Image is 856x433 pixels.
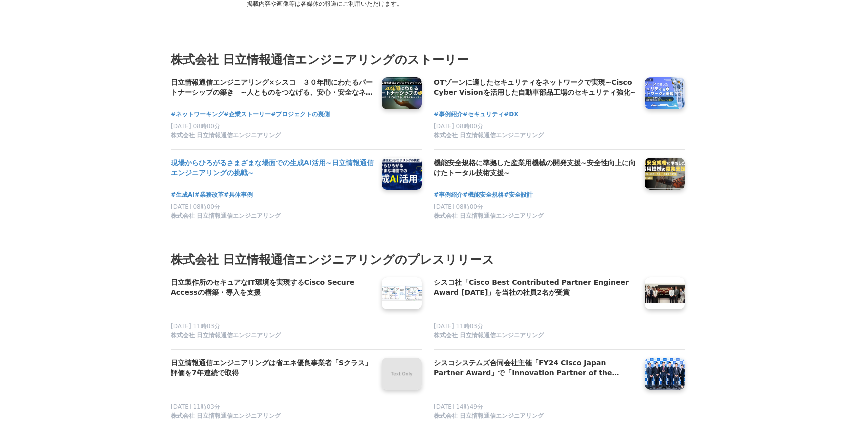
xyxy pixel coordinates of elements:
[171,212,281,220] span: 株式会社 日立情報通信エンジニアリング
[434,203,483,210] span: [DATE] 08時00分
[171,77,374,98] a: 日立情報通信エンジニアリング×シスコ ３０年間にわたるパートナーシップの築き ~人とものをつなげる、安心・安全なネットワーク構築~
[171,323,220,330] span: [DATE] 11時03分
[171,403,220,410] span: [DATE] 11時03分
[434,158,637,179] a: 機能安全規格に準拠した産業用機械の開発支援~安全性向上に向けたトータル技術支援~
[434,358,637,378] h4: シスコシステムズ合同会社主催「FY24 Cisco Japan Partner Award」で「Innovation Partner of the Year」を受賞
[434,212,544,220] span: 株式会社 日立情報通信エンジニアリング
[171,123,220,130] span: [DATE] 08時00分
[195,190,224,200] a: #業務改革
[434,412,544,420] span: 株式会社 日立情報通信エンジニアリング
[434,158,637,178] h4: 機能安全規格に準拠した産業用機械の開発支援~安全性向上に向けたトータル技術支援~
[171,412,281,420] span: 株式会社 日立情報通信エンジニアリング
[434,412,637,422] a: 株式会社 日立情報通信エンジニアリング
[171,277,374,298] a: 日立製作所のセキュアなIT環境を実現するCisco Secure Accessの構築・導入を支援
[434,212,637,222] a: 株式会社 日立情報通信エンジニアリング
[434,110,463,119] a: #事例紹介
[171,331,374,341] a: 株式会社 日立情報通信エンジニアリング
[171,131,281,140] span: 株式会社 日立情報通信エンジニアリング
[463,190,504,200] a: #機能安全規格
[171,50,685,69] h3: 株式会社 日立情報通信エンジニアリングのストーリー
[463,110,504,119] a: #セキュリティ
[171,110,224,119] a: #ネットワーキング
[171,358,374,379] a: 日立情報通信エンジニアリングは省エネ優良事業者「Sクラス」評価を7年連続で取得
[504,190,533,200] a: #安全設計
[434,331,544,340] span: 株式会社 日立情報通信エンジニアリング
[434,331,637,341] a: 株式会社 日立情報通信エンジニアリング
[434,77,637,98] a: OTゾーンに適したセキュリティをネットワークで実現~Cisco Cyber Visionを活用した自動車部品工場のセキュリティ強化~
[171,212,374,222] a: 株式会社 日立情報通信エンジニアリング
[171,203,220,210] span: [DATE] 08時00分
[171,158,374,178] h4: 現場からひろがるさまざまな場面での生成AI活用~日立情報通信エンジニアリングの挑戦~
[434,131,637,141] a: 株式会社 日立情報通信エンジニアリング
[171,158,374,179] a: 現場からひろがるさまざまな場面での生成AI活用~日立情報通信エンジニアリングの挑戦~
[434,358,637,379] a: シスコシステムズ合同会社主催「FY24 Cisco Japan Partner Award」で「Innovation Partner of the Year」を受賞
[434,123,483,130] span: [DATE] 08時00分
[224,110,271,119] a: #企業ストーリー
[434,277,637,298] a: シスコ社「Cisco Best Contributed Partner Engineer Award [DATE]」を当社の社員2名が受賞
[434,323,483,330] span: [DATE] 11時03分
[171,190,195,200] a: #生成AI
[171,412,374,422] a: 株式会社 日立情報通信エンジニアリング
[434,403,483,410] span: [DATE] 14時49分
[504,110,518,119] a: #DX
[434,190,463,200] a: #事例紹介
[224,190,253,200] a: #具体事例
[171,358,374,378] h4: 日立情報通信エンジニアリングは省エネ優良事業者「Sクラス」評価を7年連続で取得
[171,250,685,269] h2: 株式会社 日立情報通信エンジニアリングのプレスリリース
[171,331,281,340] span: 株式会社 日立情報通信エンジニアリング
[171,131,374,141] a: 株式会社 日立情報通信エンジニアリング
[434,131,544,140] span: 株式会社 日立情報通信エンジニアリング
[271,110,330,119] a: #プロジェクトの裏側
